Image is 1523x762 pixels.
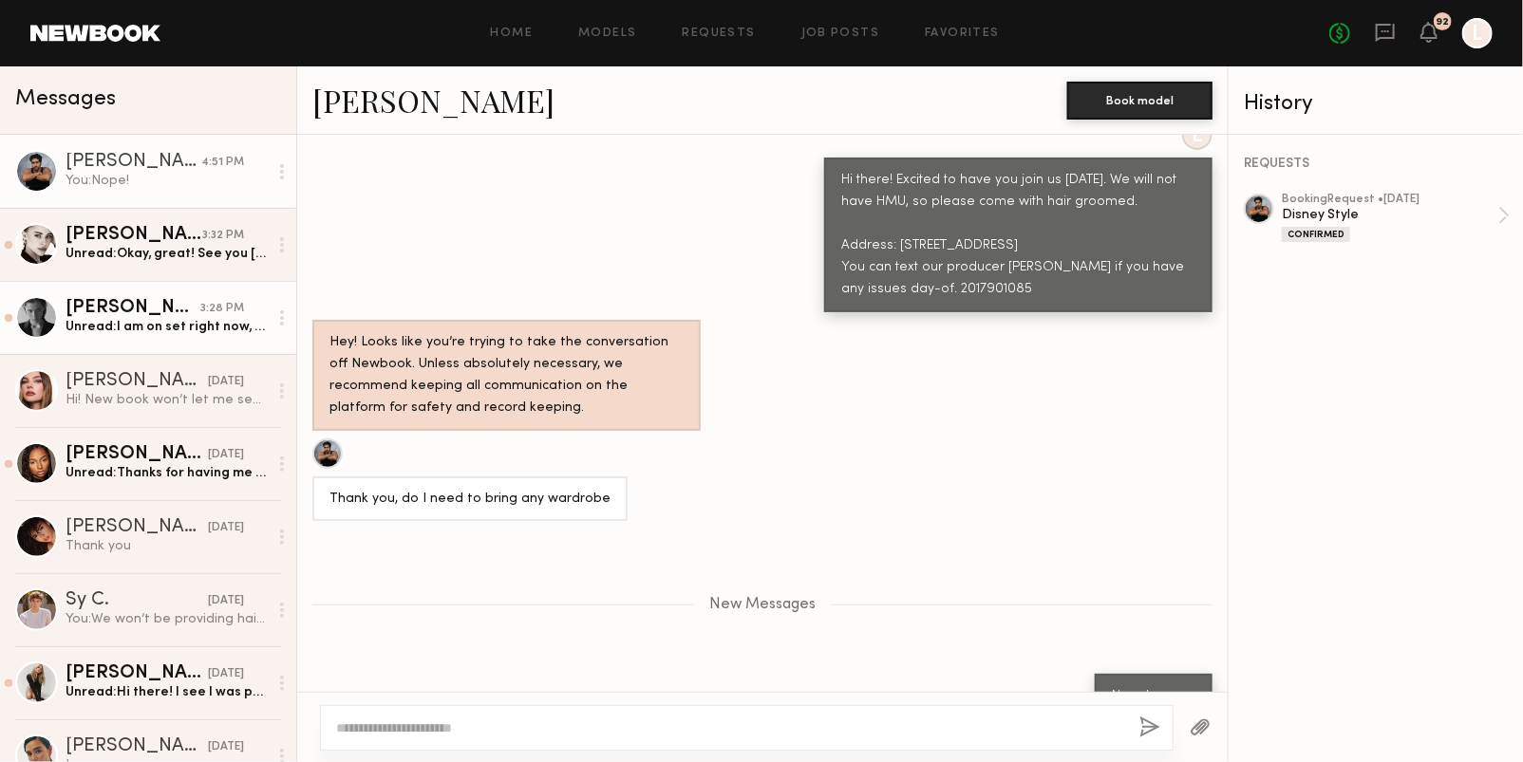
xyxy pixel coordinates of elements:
[1244,93,1510,115] div: History
[491,28,534,40] a: Home
[66,683,268,701] div: Unread: Hi there! I see I was put on hold for [DATE]. Just wanted to check in to see if there’s a...
[208,592,244,610] div: [DATE]
[66,372,208,391] div: [PERSON_NAME]
[15,88,116,110] span: Messages
[66,610,268,628] div: You: We won’t be providing hair and makeup [DATE]. So please arrive with hair well kept/groomed
[66,245,268,263] div: Unread: Okay, great! See you [DATE] then☺️
[1462,18,1493,48] a: L
[1244,158,1510,171] div: REQUESTS
[66,737,208,756] div: [PERSON_NAME]
[208,373,244,391] div: [DATE]
[1437,17,1450,28] div: 92
[201,154,244,172] div: 4:51 PM
[801,28,880,40] a: Job Posts
[1067,91,1213,107] a: Book model
[66,518,208,537] div: [PERSON_NAME]
[208,519,244,537] div: [DATE]
[329,489,611,511] div: Thank you, do I need to bring any wardrobe
[1067,82,1213,120] button: Book model
[66,445,208,464] div: [PERSON_NAME]
[312,80,555,121] a: [PERSON_NAME]
[1282,227,1350,242] div: Confirmed
[66,391,268,409] div: Hi! New book won’t let me send videos but I dmed another video on instagram of my hair in case yo...
[66,226,202,245] div: [PERSON_NAME]
[683,28,756,40] a: Requests
[1282,194,1498,206] div: booking Request • [DATE]
[329,332,684,419] div: Hey! Looks like you’re trying to take the conversation off Newbook. Unless absolutely necessary, ...
[200,300,244,318] div: 3:28 PM
[66,172,268,190] div: You: Nope!
[66,318,268,336] div: Unread: I am on set right now, I’ll read your messages later [DATE] :)
[202,227,244,245] div: 3:32 PM
[66,153,201,172] div: [PERSON_NAME]
[841,170,1195,301] div: Hi there! Excited to have you join us [DATE]. We will not have HMU, so please come with hair groo...
[66,664,208,683] div: [PERSON_NAME]
[66,591,208,610] div: Sy C.
[66,299,200,318] div: [PERSON_NAME]
[66,464,268,482] div: Unread: Thanks for having me again!
[578,28,636,40] a: Models
[208,665,244,683] div: [DATE]
[208,738,244,756] div: [DATE]
[1282,206,1498,224] div: Disney Style
[208,446,244,464] div: [DATE]
[1112,686,1195,708] div: Nope!
[709,597,816,613] span: New Messages
[925,28,1000,40] a: Favorites
[1282,194,1510,242] a: bookingRequest •[DATE]Disney StyleConfirmed
[66,537,268,555] div: Thank you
